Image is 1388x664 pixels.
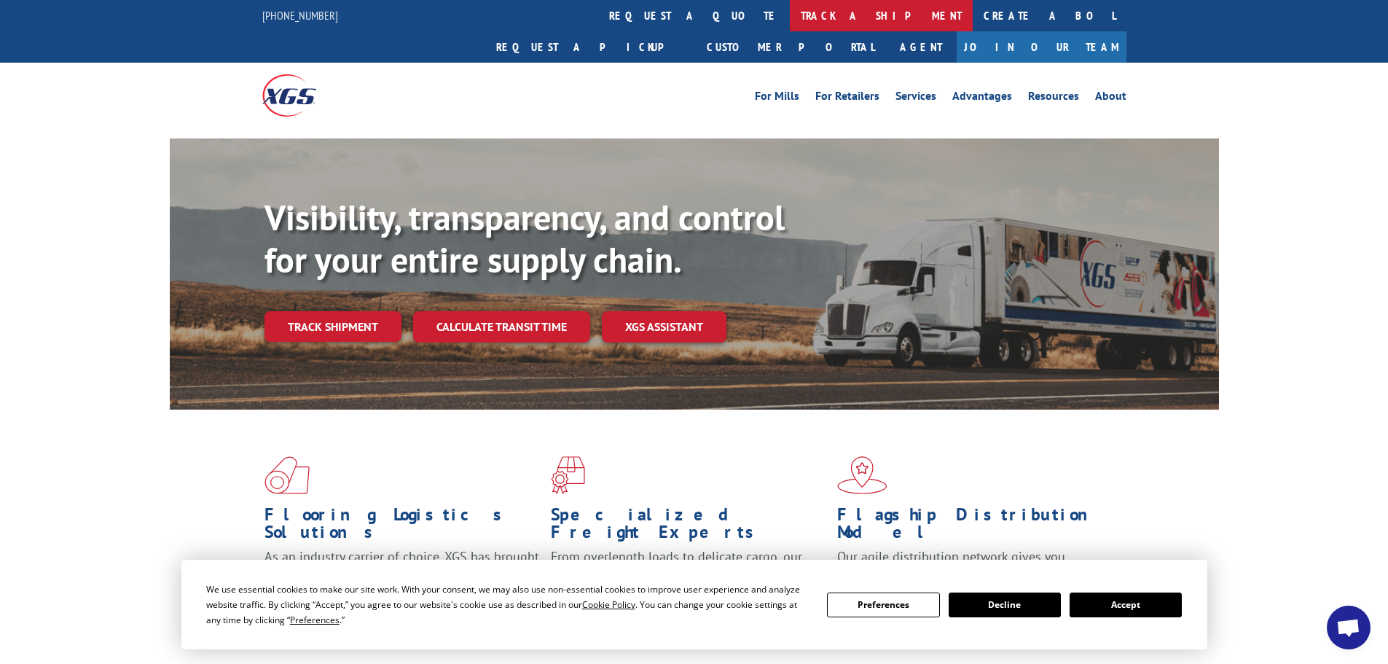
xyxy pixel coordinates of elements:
[264,506,540,548] h1: Flooring Logistics Solutions
[696,31,885,63] a: Customer Portal
[895,90,936,106] a: Services
[206,582,809,628] div: We use essential cookies to make our site work. With your consent, we may also use non-essential ...
[551,506,826,548] h1: Specialized Freight Experts
[1028,90,1079,106] a: Resources
[837,456,887,494] img: xgs-icon-flagship-distribution-model-red
[264,195,785,282] b: Visibility, transparency, and control for your entire supply chain.
[413,311,590,343] a: Calculate transit time
[485,31,696,63] a: Request a pickup
[957,31,1126,63] a: Join Our Team
[885,31,957,63] a: Agent
[551,456,585,494] img: xgs-icon-focused-on-flooring-red
[262,8,338,23] a: [PHONE_NUMBER]
[602,311,726,343] a: XGS ASSISTANT
[1095,90,1126,106] a: About
[181,560,1207,649] div: Cookie Consent Prompt
[827,593,939,617] button: Preferences
[551,548,826,613] p: From overlength loads to delicate cargo, our experienced staff knows the best way to move your fr...
[264,311,401,342] a: Track shipment
[264,456,310,494] img: xgs-icon-total-supply-chain-intelligence-red
[582,598,635,611] span: Cookie Policy
[815,90,879,106] a: For Retailers
[290,614,340,626] span: Preferences
[264,548,539,600] span: As an industry carrier of choice, XGS has brought innovation and dedication to flooring logistics...
[837,506,1113,548] h1: Flagship Distribution Model
[1327,606,1371,649] div: Open chat
[952,90,1012,106] a: Advantages
[837,548,1105,582] span: Our agile distribution network gives you nationwide inventory management on demand.
[1070,593,1182,617] button: Accept
[949,593,1061,617] button: Decline
[755,90,799,106] a: For Mills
